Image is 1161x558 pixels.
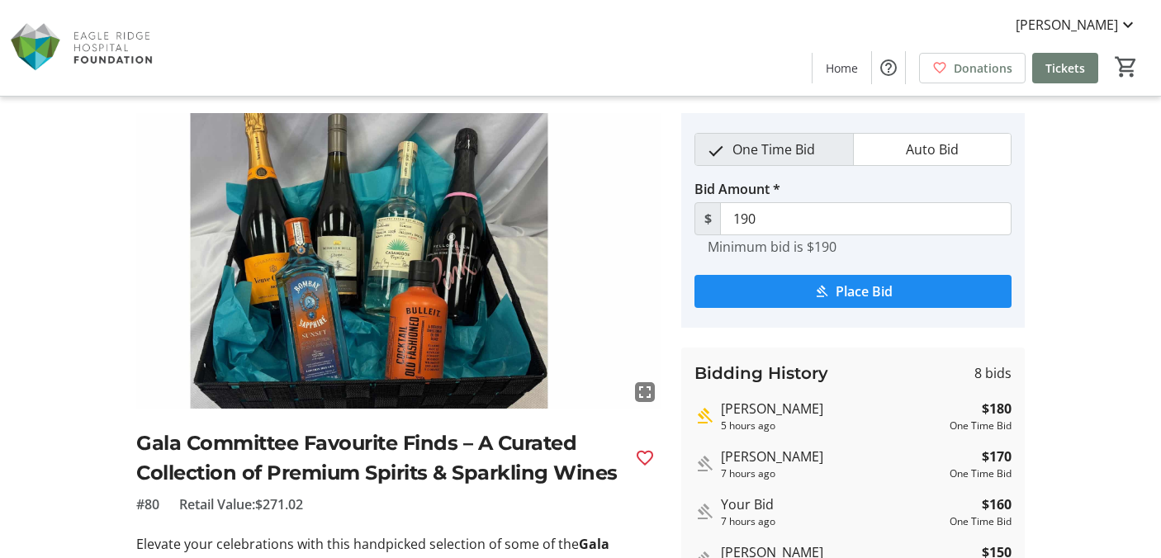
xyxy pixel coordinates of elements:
span: $ [694,202,721,235]
h2: Gala Committee Favourite Finds – A Curated Collection of Premium Spirits & Sparkling Wines [136,428,622,488]
strong: $180 [982,399,1012,418]
mat-icon: fullscreen [635,382,655,402]
div: [PERSON_NAME] [721,399,943,418]
span: 8 bids [974,363,1012,383]
strong: $170 [982,447,1012,466]
a: Donations [919,53,1026,83]
span: Home [826,59,858,77]
mat-icon: Outbid [694,502,714,522]
span: #80 [136,494,159,514]
div: Your Bid [721,494,943,514]
div: 5 hours ago [721,418,943,433]
div: One Time Bid [950,466,1012,481]
tr-hint: Minimum bid is $190 [708,239,836,255]
button: Favourite [628,442,661,475]
strong: $160 [982,494,1012,514]
span: Auto Bid [896,134,969,165]
img: Image [136,113,661,409]
a: Home [813,53,871,83]
img: Eagle Ridge Hospital Foundation's Logo [10,7,157,89]
div: One Time Bid [950,514,1012,529]
a: Tickets [1032,53,1098,83]
button: Place Bid [694,275,1012,308]
label: Bid Amount * [694,179,780,199]
span: Tickets [1045,59,1085,77]
span: One Time Bid [723,134,825,165]
div: [PERSON_NAME] [721,447,943,466]
mat-icon: Highest bid [694,406,714,426]
span: Donations [954,59,1012,77]
span: Place Bid [836,281,893,301]
div: 7 hours ago [721,514,943,529]
div: One Time Bid [950,418,1012,433]
div: 7 hours ago [721,466,943,481]
button: Cart [1111,52,1141,82]
button: [PERSON_NAME] [1002,12,1151,38]
h3: Bidding History [694,361,828,385]
span: Retail Value: $271.02 [179,494,303,514]
mat-icon: Outbid [694,454,714,474]
span: [PERSON_NAME] [1016,15,1118,35]
button: Help [872,51,905,84]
